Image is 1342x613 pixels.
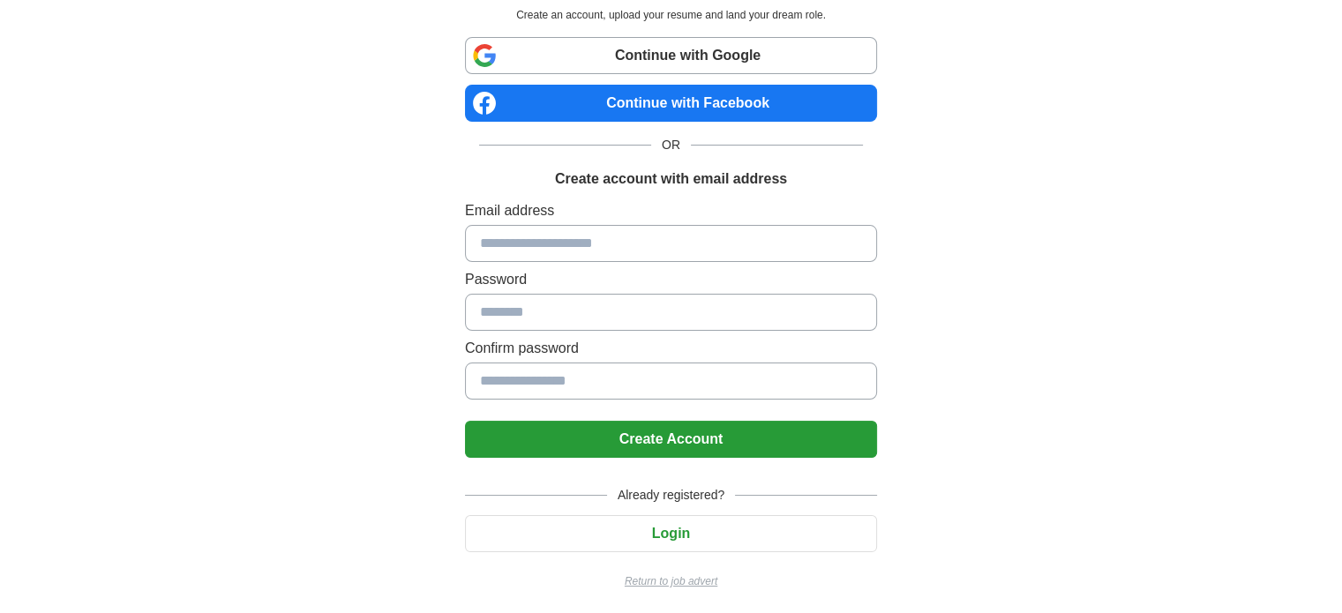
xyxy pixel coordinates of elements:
p: Create an account, upload your resume and land your dream role. [469,7,873,23]
h1: Create account with email address [555,168,787,190]
a: Continue with Facebook [465,85,877,122]
label: Email address [465,200,877,221]
span: Already registered? [607,486,735,505]
a: Continue with Google [465,37,877,74]
button: Login [465,515,877,552]
label: Confirm password [465,338,877,359]
label: Password [465,269,877,290]
a: Return to job advert [465,573,877,589]
a: Login [465,526,877,541]
span: OR [651,136,691,154]
button: Create Account [465,421,877,458]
